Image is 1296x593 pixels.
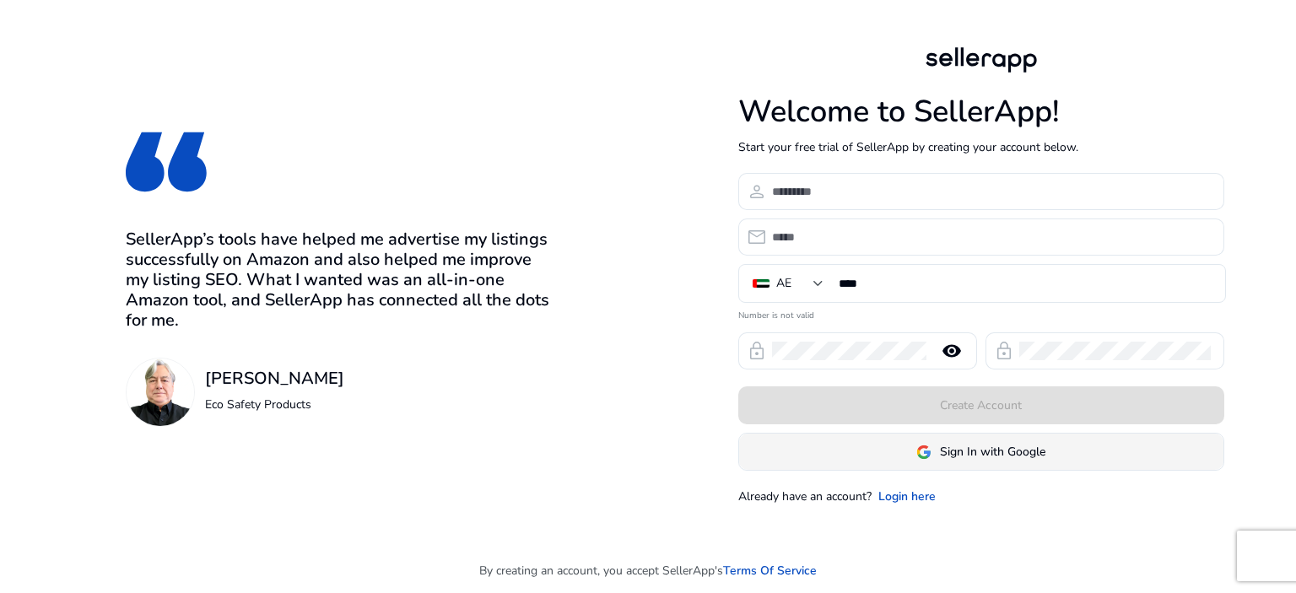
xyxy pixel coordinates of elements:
[738,94,1224,130] h1: Welcome to SellerApp!
[738,138,1224,156] p: Start your free trial of SellerApp by creating your account below.
[747,181,767,202] span: person
[723,562,817,580] a: Terms Of Service
[205,396,344,413] p: Eco Safety Products
[738,488,872,505] p: Already have an account?
[940,443,1045,461] span: Sign In with Google
[878,488,936,505] a: Login here
[994,341,1014,361] span: lock
[126,229,558,331] h3: SellerApp’s tools have helped me advertise my listings successfully on Amazon and also helped me ...
[747,341,767,361] span: lock
[738,305,1224,322] mat-error: Number is not valid
[205,369,344,389] h3: [PERSON_NAME]
[776,274,791,293] div: AE
[931,341,972,361] mat-icon: remove_red_eye
[747,227,767,247] span: email
[738,433,1224,471] button: Sign In with Google
[916,445,931,460] img: google-logo.svg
